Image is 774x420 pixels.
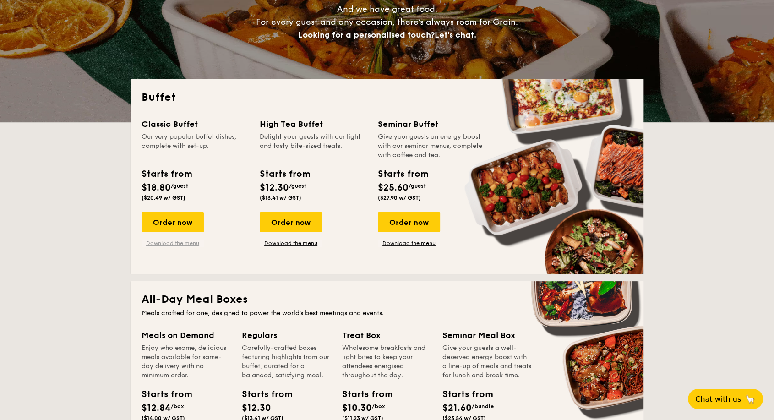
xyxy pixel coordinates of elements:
[142,118,249,131] div: Classic Buffet
[378,182,409,193] span: $25.60
[260,132,367,160] div: Delight your guests with our light and tasty bite-sized treats.
[256,4,518,40] span: And we have great food. For every guest and any occasion, there’s always room for Grain.
[442,387,484,401] div: Starts from
[342,403,372,414] span: $10.30
[142,344,231,380] div: Enjoy wholesome, delicious meals available for same-day delivery with no minimum order.
[142,387,183,401] div: Starts from
[142,292,632,307] h2: All-Day Meal Boxes
[378,132,485,160] div: Give your guests an energy boost with our seminar menus, complete with coffee and tea.
[142,132,249,160] div: Our very popular buffet dishes, complete with set-up.
[142,309,632,318] div: Meals crafted for one, designed to power the world's best meetings and events.
[142,240,204,247] a: Download the menu
[260,118,367,131] div: High Tea Buffet
[342,329,431,342] div: Treat Box
[260,167,310,181] div: Starts from
[342,387,383,401] div: Starts from
[260,240,322,247] a: Download the menu
[260,212,322,232] div: Order now
[142,403,171,414] span: $12.84
[242,387,283,401] div: Starts from
[435,30,476,40] span: Let's chat.
[378,167,428,181] div: Starts from
[171,183,188,189] span: /guest
[442,344,532,380] div: Give your guests a well-deserved energy boost with a line-up of meals and treats for lunch and br...
[745,394,756,404] span: 🦙
[242,403,271,414] span: $12.30
[242,344,331,380] div: Carefully-crafted boxes featuring highlights from our buffet, curated for a balanced, satisfying ...
[298,30,435,40] span: Looking for a personalised touch?
[289,183,306,189] span: /guest
[171,403,184,409] span: /box
[372,403,385,409] span: /box
[142,195,185,201] span: ($20.49 w/ GST)
[142,167,191,181] div: Starts from
[409,183,426,189] span: /guest
[342,344,431,380] div: Wholesome breakfasts and light bites to keep your attendees energised throughout the day.
[695,395,741,404] span: Chat with us
[242,329,331,342] div: Regulars
[472,403,494,409] span: /bundle
[142,182,171,193] span: $18.80
[378,212,440,232] div: Order now
[260,182,289,193] span: $12.30
[442,403,472,414] span: $21.60
[378,118,485,131] div: Seminar Buffet
[442,329,532,342] div: Seminar Meal Box
[378,195,421,201] span: ($27.90 w/ GST)
[378,240,440,247] a: Download the menu
[260,195,301,201] span: ($13.41 w/ GST)
[142,329,231,342] div: Meals on Demand
[142,212,204,232] div: Order now
[142,90,632,105] h2: Buffet
[688,389,763,409] button: Chat with us🦙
